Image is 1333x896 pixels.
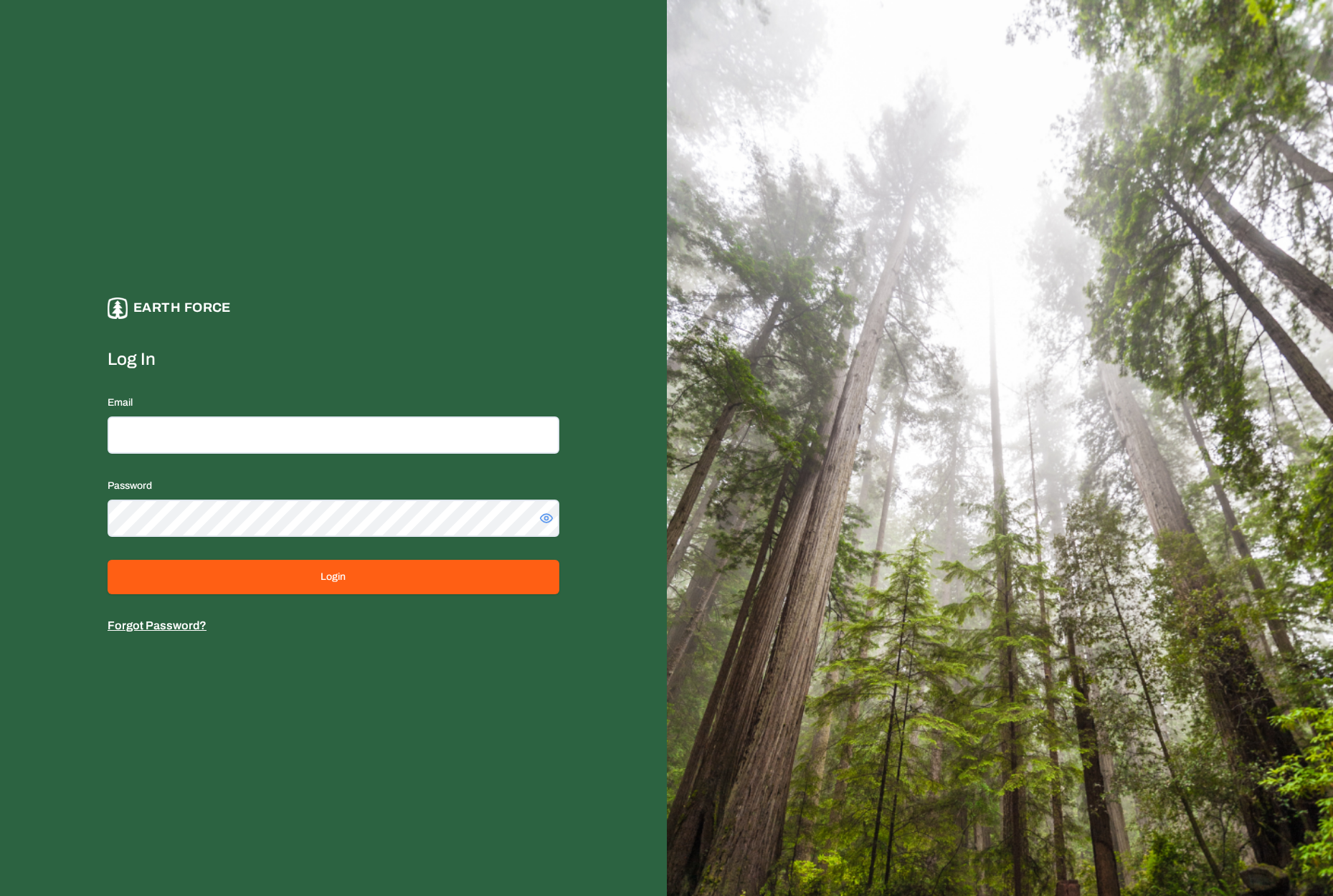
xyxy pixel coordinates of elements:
[108,348,559,371] label: Log In
[108,297,128,318] img: earthforce-logo-white-uG4MPadI.svg
[108,617,559,634] p: Forgot Password?
[133,297,231,318] p: Earth force
[108,560,559,594] button: Login
[108,480,152,491] label: Password
[108,397,133,408] label: Email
